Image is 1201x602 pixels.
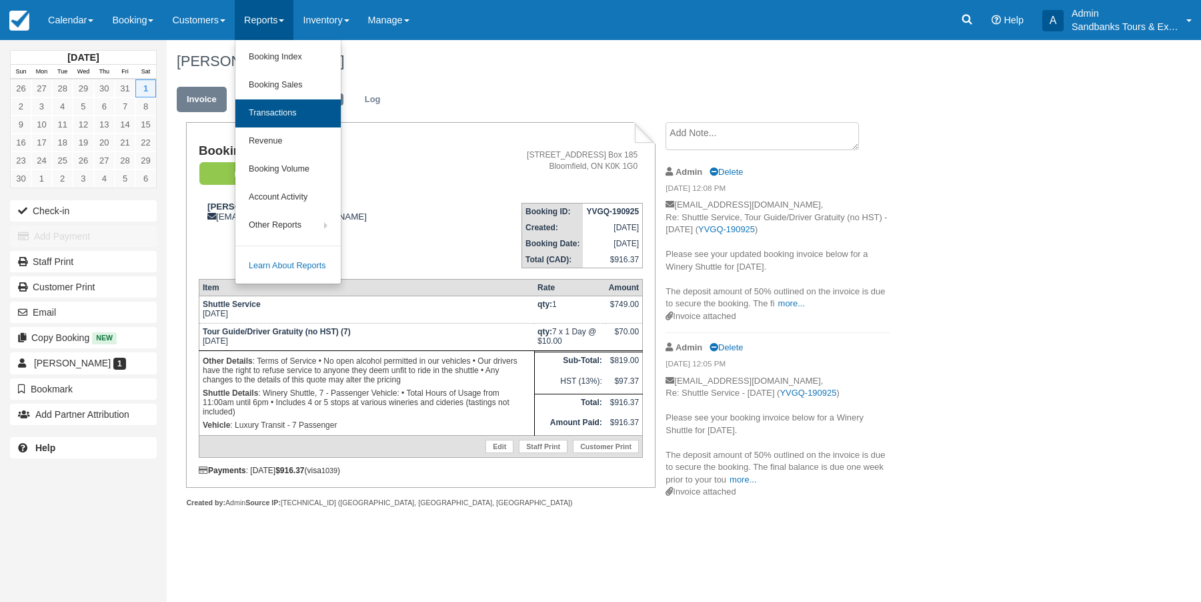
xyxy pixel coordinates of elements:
a: Learn About Reports [235,252,341,280]
td: [DATE] [199,324,534,351]
td: $819.00 [606,352,643,372]
a: 19 [73,133,93,152]
a: 22 [135,133,156,152]
strong: Created by: [186,499,225,507]
a: 15 [135,115,156,133]
span: Help [1004,15,1024,25]
td: $916.37 [606,394,643,414]
td: $97.37 [606,373,643,394]
a: YVGQ-190925 [780,388,836,398]
a: 28 [52,79,73,97]
button: Bookmark [10,378,157,400]
address: [STREET_ADDRESS] Box 185 Bloomfield, ON K0K 1G0 [462,149,638,172]
strong: Tour Guide/Driver Gratuity (no HST) (7) [203,327,351,336]
a: 7 [115,97,135,115]
a: 20 [94,133,115,152]
a: Log [355,87,391,113]
td: [DATE] [199,296,534,324]
th: Amount [606,280,643,296]
td: [DATE] [583,220,642,236]
p: Sandbanks Tours & Experiences [1072,20,1178,33]
a: Customer Print [10,276,157,298]
strong: qty [537,327,552,336]
ul: Reports [235,40,341,284]
a: 1 [31,170,52,188]
th: Mon [31,65,52,79]
a: Revenue [235,127,341,156]
th: Total (CAD): [522,252,583,268]
a: 21 [115,133,135,152]
button: Email [10,302,157,323]
a: more... [730,475,756,485]
a: Invoice [177,87,227,113]
a: Staff Print [10,251,157,272]
div: $70.00 [609,327,639,347]
strong: Vehicle [203,420,230,430]
strong: qty [537,300,552,309]
h1: Booking Invoice [199,144,457,158]
td: $916.37 [606,414,643,435]
th: Sun [11,65,31,79]
img: checkfront-main-nav-mini-logo.png [9,11,29,31]
div: $749.00 [609,300,639,320]
em: Paid [199,162,299,186]
a: Delete [710,167,743,177]
button: Check-in [10,200,157,222]
a: 23 [11,152,31,170]
b: Help [35,442,55,453]
div: Invoice attached [666,310,890,323]
a: 30 [11,170,31,188]
a: 29 [73,79,93,97]
td: HST (13%): [534,373,606,394]
a: 6 [94,97,115,115]
a: 5 [115,170,135,188]
strong: Other Details [203,356,253,366]
a: 27 [31,79,52,97]
p: [EMAIL_ADDRESS][DOMAIN_NAME], Re: Shuttle Service, Tour Guide/Driver Gratuity (no HST) - [DATE] (... [666,199,890,310]
a: 16 [11,133,31,152]
h1: [PERSON_NAME], [177,53,1058,69]
a: Account Activity [235,184,341,212]
div: Invoice attached [666,486,890,499]
th: Wed [73,65,93,79]
div: A [1042,10,1064,31]
a: 26 [11,79,31,97]
a: 13 [94,115,115,133]
a: 4 [94,170,115,188]
th: Booking ID: [522,204,583,220]
td: 1 [534,296,606,324]
strong: Admin [676,167,702,177]
strong: Shuttle Details [203,388,258,398]
strong: Admin [676,342,702,352]
p: : Terms of Service • No open alcohol permitted in our vehicles • Our drivers have the right to re... [203,354,531,386]
a: Booking Index [235,43,341,71]
button: Copy Booking New [10,327,157,348]
td: 7 x 1 Day @ $10.00 [534,324,606,351]
p: Admin [1072,7,1178,20]
a: Paid [199,162,295,186]
th: Booking Date: [522,236,583,252]
strong: [DATE] [67,52,99,63]
a: Edit [485,440,513,453]
a: 2 [11,97,31,115]
a: Edit [228,87,264,113]
th: Thu [94,65,115,79]
a: Booking Volume [235,156,341,184]
a: [PERSON_NAME] 1 [10,352,157,374]
a: 3 [31,97,52,115]
a: 30 [94,79,115,97]
a: 26 [73,152,93,170]
a: 3 [73,170,93,188]
a: 27 [94,152,115,170]
a: 4 [52,97,73,115]
a: 1 [135,79,156,97]
a: 5 [73,97,93,115]
div: [EMAIL_ADDRESS][DOMAIN_NAME] [199,202,457,222]
em: [DATE] 12:08 PM [666,183,890,198]
strong: Payments [199,466,246,475]
a: 2 [52,170,73,188]
a: more... [778,298,805,308]
strong: YVGQ-190925 [586,207,639,216]
a: 6 [135,170,156,188]
a: 28 [115,152,135,170]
